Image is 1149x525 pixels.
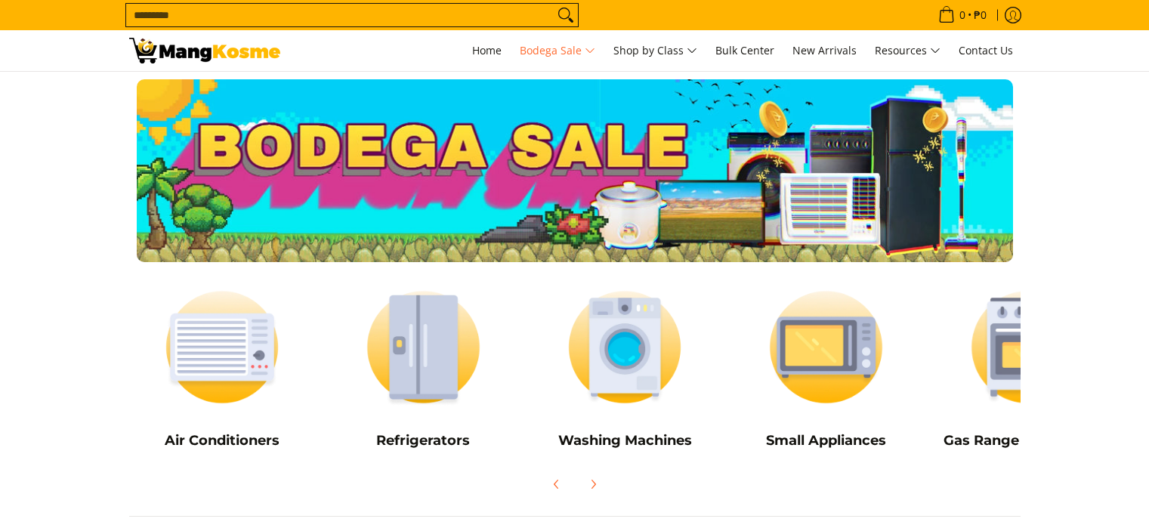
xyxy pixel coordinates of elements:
span: Contact Us [959,43,1013,57]
img: Washing Machines [532,277,718,417]
span: Bodega Sale [520,42,595,60]
h5: Small Appliances [733,432,919,449]
h5: Air Conditioners [129,432,316,449]
a: Washing Machines Washing Machines [532,277,718,460]
a: Resources [867,30,948,71]
img: Small Appliances [733,277,919,417]
a: Shop by Class [606,30,705,71]
span: New Arrivals [792,43,857,57]
img: Bodega Sale l Mang Kosme: Cost-Efficient &amp; Quality Home Appliances [129,38,280,63]
h5: Washing Machines [532,432,718,449]
a: Refrigerators Refrigerators [330,277,517,460]
a: Cookers Gas Range and Cookers [934,277,1121,460]
button: Previous [540,468,573,501]
h5: Gas Range and Cookers [934,432,1121,449]
a: Air Conditioners Air Conditioners [129,277,316,460]
span: 0 [957,10,968,20]
a: Bulk Center [708,30,782,71]
img: Air Conditioners [129,277,316,417]
span: Home [472,43,502,57]
button: Next [576,468,610,501]
span: Resources [875,42,941,60]
a: Bodega Sale [512,30,603,71]
button: Search [554,4,578,26]
a: Contact Us [951,30,1021,71]
h5: Refrigerators [330,432,517,449]
img: Cookers [934,277,1121,417]
a: New Arrivals [785,30,864,71]
span: Shop by Class [613,42,697,60]
span: ₱0 [971,10,989,20]
nav: Main Menu [295,30,1021,71]
span: • [934,7,991,23]
a: Home [465,30,509,71]
img: Refrigerators [330,277,517,417]
span: Bulk Center [715,43,774,57]
a: Small Appliances Small Appliances [733,277,919,460]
